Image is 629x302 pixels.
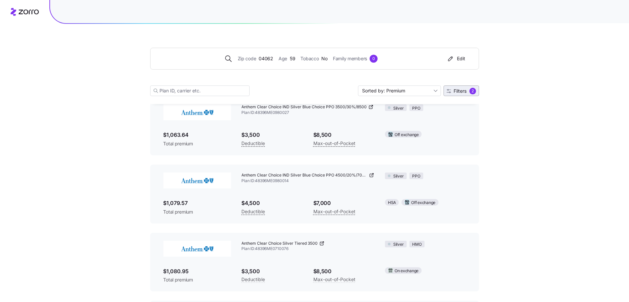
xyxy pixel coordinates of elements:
span: Silver [393,105,404,112]
span: PPO [412,173,420,179]
img: Anthem [163,173,231,188]
span: Total premium [163,277,231,283]
span: Anthem Clear Choice Silver Tiered 3500 [242,241,318,246]
span: On exchange [395,268,418,274]
span: Off exchange [395,132,419,138]
span: Family members [333,55,367,62]
span: Max-out-of-Pocket [313,208,355,216]
span: $1,080.95 [163,267,231,276]
span: $3,500 [242,131,303,139]
input: Sort by [358,85,441,96]
div: Edit [447,55,466,62]
span: $1,063.64 [163,131,231,139]
span: Anthem Clear Choice IND Silver Blue Choice PPO 3500/30%/8500 [242,104,367,110]
span: 59 [290,55,295,62]
span: $1,079.57 [163,199,231,207]
span: Silver [393,241,404,248]
span: Off exchange [411,200,435,206]
span: $4,500 [242,199,303,207]
img: Anthem [163,241,231,257]
span: 04062 [259,55,273,62]
img: Anthem [163,104,231,120]
span: Anthem Clear Choice IND Silver Blue Choice PPO 4500/20%/7000 w/HSA [242,173,368,178]
span: Max-out-of-Pocket [313,276,355,283]
span: Deductible [242,276,265,283]
button: Filters2 [444,85,479,96]
span: Deductible [242,208,265,216]
input: Plan ID, carrier etc. [150,85,250,96]
span: $8,500 [313,131,374,139]
span: HSA [388,200,396,206]
button: Edit [444,53,468,64]
span: Age [279,55,287,62]
span: No [322,55,328,62]
span: Total premium [163,140,231,147]
span: Plan ID: 48396ME0710076 [242,246,375,252]
span: Silver [393,173,404,179]
div: 2 [470,88,476,94]
span: Plan ID: 48396ME0980027 [242,110,375,116]
span: Max-out-of-Pocket [313,139,355,147]
span: PPO [412,105,420,112]
span: Deductible [242,139,265,147]
span: $7,000 [313,199,374,207]
span: Plan ID: 48396ME0980014 [242,178,375,184]
div: 0 [370,55,378,63]
span: Filters [454,89,467,93]
span: $3,500 [242,267,303,276]
span: $8,500 [313,267,374,276]
span: HMO [412,241,422,248]
span: Zip code [238,55,256,62]
span: Tobacco [301,55,319,62]
span: Total premium [163,209,231,215]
